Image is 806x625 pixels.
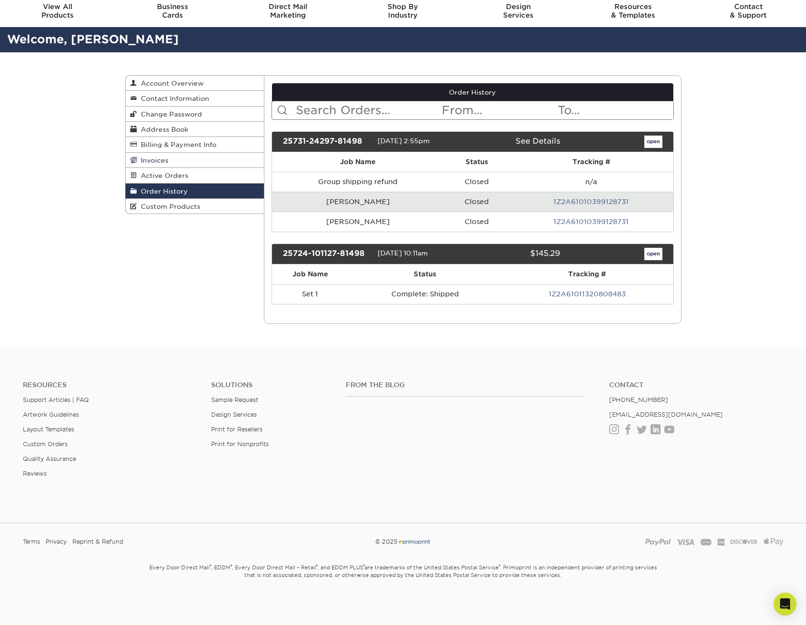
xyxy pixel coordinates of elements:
h4: From the Blog [346,381,583,389]
th: Job Name [272,152,444,172]
small: Every Door Direct Mail , EDDM , Every Door Direct Mail – Retail , and EDDM PLUS are trademarks of... [125,560,681,602]
div: © 2025 [274,535,532,549]
a: Reprint & Refund [72,535,123,549]
sup: ® [210,564,211,568]
a: Account Overview [126,76,264,91]
span: Shop By [345,2,460,11]
a: Terms [23,535,40,549]
a: Contact Information [126,91,264,106]
a: open [644,248,662,260]
span: Active Orders [137,172,188,179]
span: Account Overview [137,79,204,87]
a: Custom Orders [23,440,68,448]
span: Billing & Payment Info [137,141,216,148]
a: Design Services [211,411,257,418]
a: open [644,136,662,148]
a: Address Book [126,122,264,137]
div: & Templates [576,2,691,20]
a: Order History [126,184,264,199]
a: Support Articles | FAQ [23,396,89,403]
a: Custom Products [126,199,264,214]
input: Search Orders... [295,101,441,119]
span: Change Password [137,110,202,118]
a: Order History [272,83,673,101]
span: Business [115,2,230,11]
sup: ® [499,564,500,568]
td: n/a [509,172,673,192]
th: Job Name [272,264,349,284]
div: Open Intercom Messenger [774,593,796,615]
th: Tracking # [501,264,673,284]
a: Invoices [126,153,264,168]
div: 25731-24297-81498 [276,136,378,148]
div: 25724-101127-81498 [276,248,378,260]
td: Group shipping refund [272,172,444,192]
td: [PERSON_NAME] [272,192,444,212]
th: Status [444,152,509,172]
div: Industry [345,2,460,20]
td: [PERSON_NAME] [272,212,444,232]
a: Contact [609,381,783,389]
a: Layout Templates [23,426,74,433]
h4: Resources [23,381,197,389]
div: Marketing [230,2,345,20]
a: 1Z2A61011320808483 [549,290,626,298]
span: Invoices [137,156,168,164]
span: Order History [137,187,188,195]
span: Address Book [137,126,188,133]
td: Complete: Shipped [349,284,502,304]
td: Closed [444,192,509,212]
sup: ® [231,564,232,568]
a: Artwork Guidelines [23,411,79,418]
span: Direct Mail [230,2,345,11]
td: Set 1 [272,284,349,304]
input: From... [441,101,557,119]
iframe: Google Customer Reviews [2,596,81,622]
sup: ® [316,564,318,568]
span: [DATE] 2:55pm [378,137,430,145]
a: Sample Request [211,396,258,403]
div: $145.29 [466,248,567,260]
a: 1Z2A61010399128731 [554,218,629,225]
input: To... [557,101,673,119]
div: Services [461,2,576,20]
td: Closed [444,212,509,232]
span: Contact Information [137,95,209,102]
span: [DATE] 10:11am [378,249,428,257]
a: Reviews [23,470,47,477]
sup: ® [363,564,365,568]
th: Status [349,264,502,284]
td: Closed [444,172,509,192]
a: Active Orders [126,168,264,183]
a: See Details [515,137,560,146]
a: Privacy [46,535,67,549]
a: [EMAIL_ADDRESS][DOMAIN_NAME] [609,411,723,418]
span: Design [461,2,576,11]
a: Quality Assurance [23,455,76,462]
a: Print for Resellers [211,426,262,433]
a: Billing & Payment Info [126,137,264,152]
span: Custom Products [137,203,200,210]
span: Contact [691,2,806,11]
img: Primoprint [398,538,431,545]
a: Print for Nonprofits [211,440,269,448]
a: Change Password [126,107,264,122]
th: Tracking # [509,152,673,172]
div: & Support [691,2,806,20]
a: [PHONE_NUMBER] [609,396,668,403]
div: Cards [115,2,230,20]
a: 1Z2A61010399128731 [554,198,629,205]
span: Resources [576,2,691,11]
h4: Solutions [211,381,331,389]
